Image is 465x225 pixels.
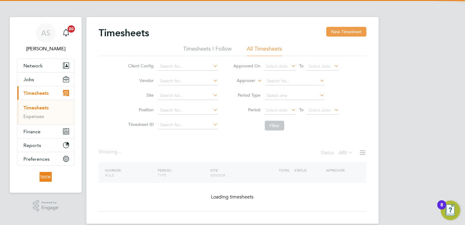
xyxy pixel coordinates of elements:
span: 0 [344,150,347,156]
h2: Timesheets [99,27,149,39]
label: Period Type [233,92,260,98]
div: Showing [99,149,122,155]
label: Site [126,92,154,98]
span: Network [23,63,43,69]
span: Select date [309,63,330,69]
a: 20 [60,23,72,43]
span: AS [41,29,50,37]
span: Select date [309,107,330,113]
a: Expenses [23,113,44,119]
button: Network [17,59,74,72]
label: Period [233,107,260,112]
input: Search for... [158,91,218,100]
li: Timesheets I Follow [183,45,232,56]
button: Filter [265,121,284,130]
span: Finance [23,129,40,134]
button: Preferences [17,152,74,166]
a: AS[PERSON_NAME] [17,23,74,52]
span: ... [117,149,121,155]
label: Position [126,107,154,112]
label: Approver [228,78,255,84]
a: Powered byEngage [33,200,59,212]
div: Status [321,149,354,157]
span: Reports [23,142,41,148]
label: Timesheet ID [126,122,154,127]
label: Client Config [126,63,154,69]
span: Engage [41,205,58,210]
label: All [338,150,353,156]
img: borneltd-logo-retina.png [40,172,51,182]
input: Search for... [265,77,325,85]
button: Reports [17,138,74,152]
span: Select date [266,107,288,113]
div: Timesheets [17,100,74,124]
input: Search for... [158,106,218,115]
span: Timesheets [23,90,49,96]
input: Select one [265,91,325,100]
label: Approved On [233,63,260,69]
input: Search for... [158,121,218,129]
input: Search for... [158,62,218,71]
input: Search for... [158,77,218,85]
button: Open Resource Center, 8 new notifications [441,201,460,220]
li: All Timesheets [247,45,282,56]
button: Finance [17,125,74,138]
span: Select date [266,63,288,69]
span: To [297,62,305,70]
button: Jobs [17,73,74,86]
div: 8 [440,205,443,213]
span: To [297,106,305,114]
span: Preferences [23,156,50,162]
a: Timesheets [23,105,49,111]
label: Vendor [126,78,154,83]
span: Jobs [23,77,34,82]
nav: Main navigation [10,17,82,193]
button: Timesheets [17,86,74,100]
a: Go to home page [17,172,74,182]
span: 20 [68,25,75,33]
span: Powered by [41,200,58,205]
span: Andrew Stevensen [17,45,74,52]
button: New Timesheet [326,27,366,37]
